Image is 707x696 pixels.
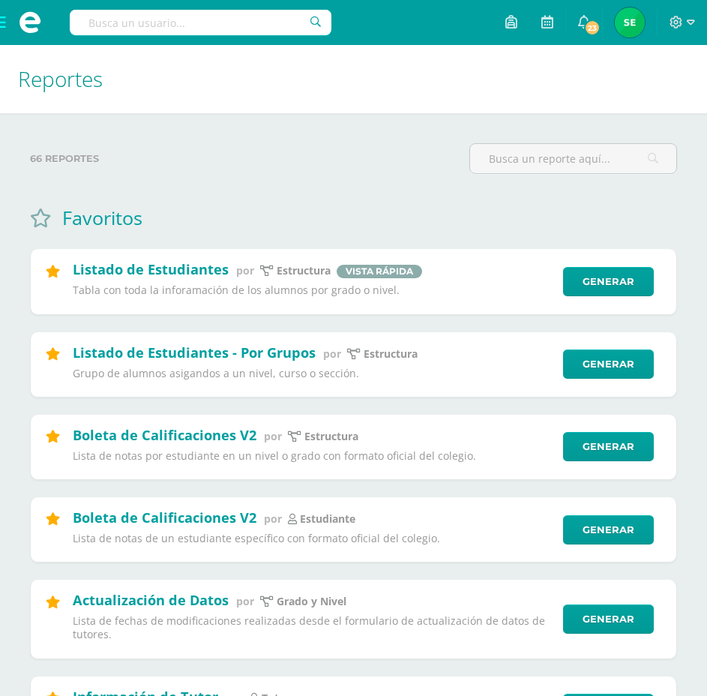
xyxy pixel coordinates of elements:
img: bb51d92fe231030405650637fd24292c.png [615,7,645,37]
input: Busca un usuario... [70,10,331,35]
input: Busca un reporte aquí... [470,144,676,173]
h2: Listado de Estudiantes - Por Grupos [73,343,316,361]
a: Generar [563,432,654,461]
p: estudiante [300,512,355,526]
span: por [236,594,254,608]
a: Generar [563,604,654,634]
span: por [236,263,254,277]
span: Vista rápida [337,265,422,278]
p: Grupo de alumnos asigandos a un nivel, curso o sección. [73,367,553,380]
h2: Boleta de Calificaciones V2 [73,426,256,444]
span: Reportes [18,64,103,93]
span: por [323,346,341,361]
p: estructura [277,264,331,277]
h2: Boleta de Calificaciones V2 [73,508,256,526]
span: por [264,511,282,526]
p: Estructura [304,430,358,443]
h2: Listado de Estudiantes [73,260,229,278]
h2: Actualización de Datos [73,591,229,609]
label: 66 reportes [30,143,457,174]
a: Generar [563,267,654,296]
a: Generar [563,349,654,379]
span: por [264,429,282,443]
span: 23 [584,19,601,36]
p: Lista de notas por estudiante en un nivel o grado con formato oficial del colegio. [73,449,553,463]
h1: Favoritos [62,205,142,230]
p: Lista de notas de un estudiante específico con formato oficial del colegio. [73,532,553,545]
a: Generar [563,515,654,544]
p: estructura [364,347,418,361]
p: Tabla con toda la inforamación de los alumnos por grado o nivel. [73,283,553,297]
p: Lista de fechas de modificaciones realizadas desde el formulario de actualización de datos de tut... [73,614,553,641]
p: Grado y Nivel [277,595,346,608]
